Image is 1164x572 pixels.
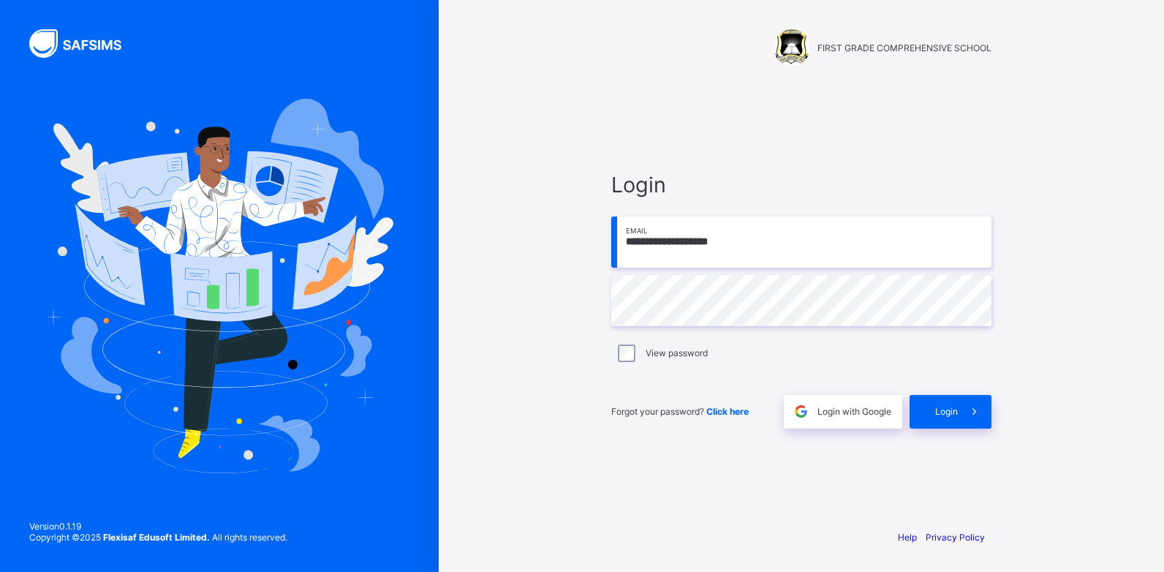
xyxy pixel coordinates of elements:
span: Copyright © 2025 All rights reserved. [29,532,287,543]
label: View password [646,347,708,358]
span: FIRST GRADE COMPREHENSIVE SCHOOL [817,42,991,53]
img: SAFSIMS Logo [29,29,139,58]
span: Login [935,406,958,417]
span: Forgot your password? [611,406,749,417]
span: Version 0.1.19 [29,521,287,532]
img: google.396cfc9801f0270233282035f929180a.svg [793,403,809,420]
a: Privacy Policy [926,532,985,543]
a: Help [898,532,917,543]
span: Login with Google [817,406,891,417]
img: Hero Image [45,99,393,473]
a: Click here [706,406,749,417]
span: Login [611,172,991,197]
strong: Flexisaf Edusoft Limited. [103,532,210,543]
